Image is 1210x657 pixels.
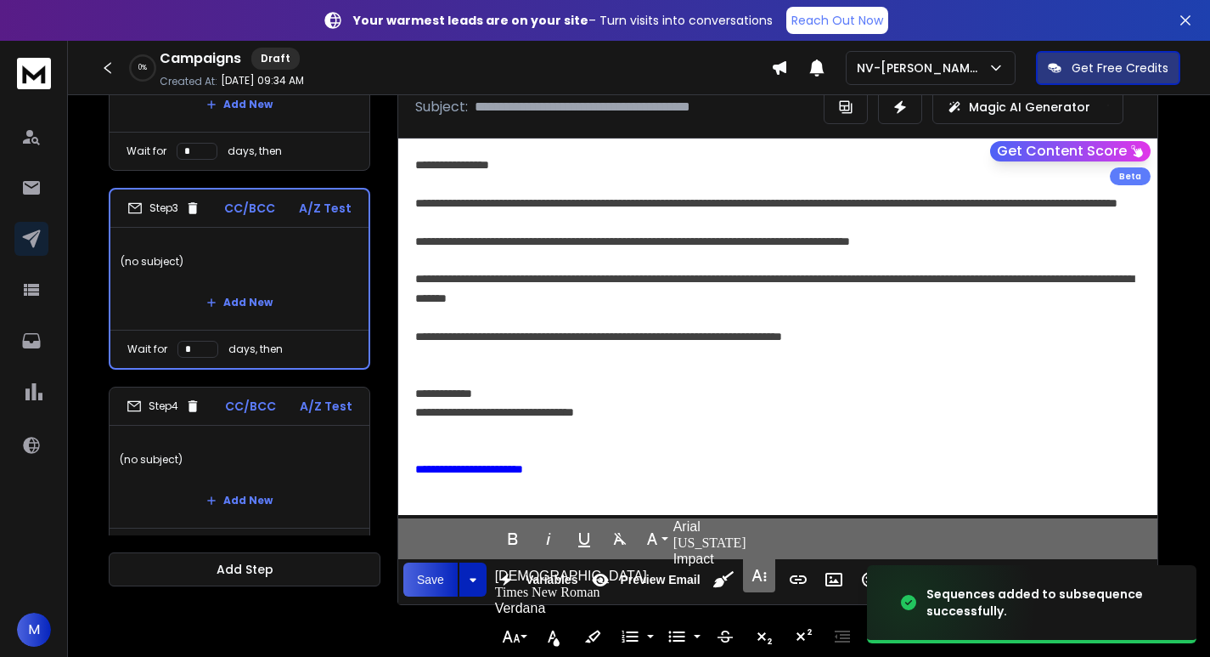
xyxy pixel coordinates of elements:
a: Impact [673,552,714,566]
button: Save [403,563,458,597]
a: Verdana [495,601,546,615]
button: Unordered List [690,620,704,654]
p: CC/BCC [224,200,275,217]
button: Variables [490,563,582,597]
button: M [17,613,51,647]
button: Subscript [748,620,780,654]
button: Add New [193,88,286,122]
p: NV-[PERSON_NAME] [857,59,988,76]
p: – Turn visits into conversations [353,12,773,29]
p: (no subject) [120,436,359,484]
p: Wait for [127,144,166,158]
button: Get Free Credits [1036,51,1180,85]
h1: Campaigns [160,48,241,69]
button: Add Step [109,552,380,586]
p: CC/BCC [225,398,276,415]
button: Insert Image (Ctrl+P) [818,563,850,597]
button: Add New [193,286,286,320]
span: Preview Email [616,573,703,587]
div: Draft [251,48,300,70]
p: Created At: [160,75,217,88]
p: Wait for [127,343,167,356]
button: Preview Email [584,563,703,597]
div: Sequences added to subsequence successfully. [926,586,1176,620]
div: Beta [1110,167,1151,185]
div: Step 3 [127,201,200,216]
button: Decrease Indent (Ctrl+[) [826,620,858,654]
img: logo [17,58,51,89]
button: Superscript [787,620,819,654]
strong: Your warmest leads are on your site [353,12,588,29]
p: 0 % [138,63,147,73]
p: (no subject) [121,238,358,286]
p: days, then [228,144,282,158]
p: Subject: [415,97,468,117]
button: Magic AI Generator [932,90,1123,124]
li: Step3CC/BCCA/Z Test(no subject)Add NewWait fordays, then [109,188,370,370]
button: Get Content Score [990,141,1151,161]
img: image [867,552,1037,654]
span: Variables [522,573,582,587]
a: Georgia [673,535,746,550]
a: Reach Out Now [786,7,888,34]
p: A/Z Test [300,398,352,415]
p: Magic AI Generator [969,99,1090,116]
li: Step4CC/BCCA/Z Test(no subject)Add NewWait fordays, then [109,387,370,567]
p: Get Free Credits [1072,59,1168,76]
a: Arial [673,519,701,534]
p: [DATE] 09:34 AM [221,74,304,88]
button: Bold (Ctrl+B) [497,522,529,556]
div: Step 4 [127,399,200,414]
button: Add New [193,484,286,518]
p: A/Z Test [299,200,352,217]
p: days, then [228,343,283,356]
p: Reach Out Now [791,12,883,29]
